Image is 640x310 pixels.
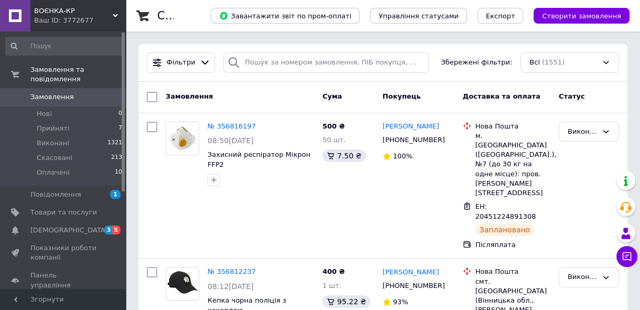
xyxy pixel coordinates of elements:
[118,124,122,133] span: 7
[115,168,122,177] span: 10
[568,126,598,137] div: Виконано
[219,11,351,20] span: Завантажити звіт по пром-оплаті
[322,295,370,308] div: 95.22 ₴
[322,122,345,130] span: 500 ₴
[208,151,310,168] a: Захисний респіратор Мікрон FFP2
[30,190,81,199] span: Повідомлення
[166,122,199,155] a: Фото товару
[37,109,52,119] span: Нові
[523,12,630,19] a: Створити замовлення
[322,268,345,275] span: 400 ₴
[30,243,97,262] span: Показники роботи компанії
[118,109,122,119] span: 0
[475,202,536,220] span: ЕН: 20451224891308
[383,282,445,290] span: [PHONE_NUMBER]
[616,246,637,267] button: Чат з покупцем
[166,125,199,151] img: Фото товару
[166,92,213,100] span: Замовлення
[542,12,621,20] span: Створити замовлення
[370,8,467,24] button: Управління статусами
[383,122,439,132] a: [PERSON_NAME]
[383,268,439,277] a: [PERSON_NAME]
[393,152,413,160] span: 100%
[223,52,429,73] input: Пошук за номером замовлення, ПІБ покупця, номером телефону, Email, номером накладної
[568,272,598,283] div: Виконано
[30,271,97,290] span: Панель управління
[475,122,550,131] div: Нова Пошта
[208,136,254,145] span: 08:50[DATE]
[211,8,360,24] button: Завантажити звіт по пром-оплаті
[475,223,535,236] div: Заплановано
[111,153,122,163] span: 213
[463,92,540,100] span: Доставка та оплата
[542,58,565,66] span: (1551)
[322,282,341,290] span: 1 шт.
[322,136,345,144] span: 50 шт.
[30,226,108,235] span: [DEMOGRAPHIC_DATA]
[37,153,72,163] span: Скасовані
[34,16,126,25] div: Ваш ID: 3772677
[34,6,113,16] span: ВОЄНКА-КР
[110,190,121,199] span: 1
[30,208,97,217] span: Товари та послуги
[5,37,123,56] input: Пошук
[559,92,585,100] span: Статус
[322,92,342,100] span: Cума
[475,267,550,276] div: Нова Пошта
[104,226,113,234] span: 3
[166,268,199,300] img: Фото товару
[37,138,69,148] span: Виконані
[30,65,126,84] span: Замовлення та повідомлення
[393,298,408,306] span: 93%
[208,122,256,130] a: № 356816197
[37,124,69,133] span: Прийняті
[486,12,515,20] span: Експорт
[441,58,512,68] span: Збережені фільтри:
[30,92,74,102] span: Замовлення
[478,8,524,24] button: Експорт
[107,138,122,148] span: 1321
[475,240,550,250] div: Післяплата
[208,282,254,291] span: 08:12[DATE]
[208,268,256,275] a: № 356812237
[534,8,630,24] button: Створити замовлення
[157,9,264,22] h1: Список замовлень
[322,149,365,162] div: 7.50 ₴
[383,136,445,144] span: [PHONE_NUMBER]
[529,58,540,68] span: Всі
[383,92,421,100] span: Покупець
[37,168,70,177] span: Оплачені
[378,12,459,20] span: Управління статусами
[112,226,121,234] span: 5
[167,58,196,68] span: Фільтри
[475,131,550,198] div: м. [GEOGRAPHIC_DATA] ([GEOGRAPHIC_DATA].), №7 (до 30 кг на одне місце): пров. [PERSON_NAME][STREE...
